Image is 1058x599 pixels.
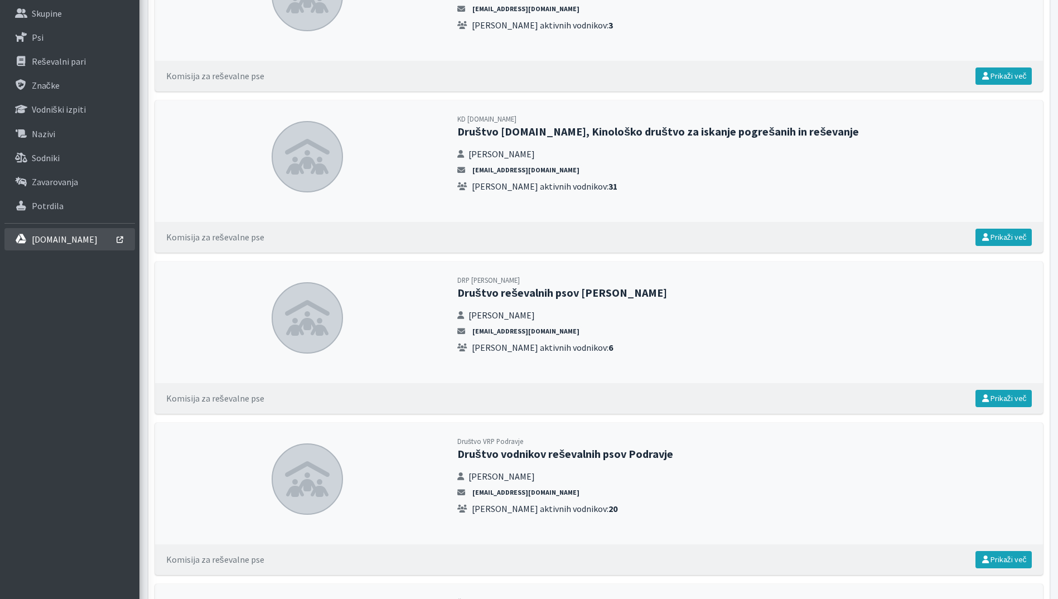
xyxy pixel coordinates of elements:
a: Prikaži več [975,390,1032,407]
p: Reševalni pari [32,56,86,67]
h2: Društvo reševalnih psov [PERSON_NAME] [457,286,1032,299]
a: Nazivi [4,123,135,145]
strong: 3 [608,20,613,31]
a: Psi [4,26,135,49]
a: Sodniki [4,147,135,169]
a: Prikaži več [975,229,1032,246]
p: Potrdila [32,200,64,211]
a: Reševalni pari [4,50,135,73]
p: [DOMAIN_NAME] [32,234,98,245]
a: Zavarovanja [4,171,135,193]
div: Komisija za reševalne pse [166,69,264,83]
a: Vodniški izpiti [4,98,135,120]
h2: Društvo vodnikov reševalnih psov Podravje [457,447,1032,461]
a: [EMAIL_ADDRESS][DOMAIN_NAME] [470,487,582,497]
div: Komisija za reševalne pse [166,230,264,244]
span: [PERSON_NAME] [468,470,535,483]
span: [PERSON_NAME] aktivnih vodnikov: [472,502,617,515]
p: Sodniki [32,152,60,163]
p: Nazivi [32,128,55,139]
small: DRP [PERSON_NAME] [457,276,520,284]
p: Značke [32,80,60,91]
strong: 31 [608,181,617,192]
a: [EMAIL_ADDRESS][DOMAIN_NAME] [470,4,582,14]
span: [PERSON_NAME] [468,147,535,161]
a: Skupine [4,2,135,25]
h2: Društvo [DOMAIN_NAME], Kinološko društvo za iskanje pogrešanih in reševanje [457,125,1032,138]
span: [PERSON_NAME] aktivnih vodnikov: [472,180,617,193]
a: Potrdila [4,195,135,217]
span: [PERSON_NAME] aktivnih vodnikov: [472,18,613,32]
div: Komisija za reševalne pse [166,392,264,405]
span: [PERSON_NAME] [468,308,535,322]
p: Skupine [32,8,62,19]
a: Značke [4,74,135,96]
a: [EMAIL_ADDRESS][DOMAIN_NAME] [470,326,582,336]
small: Društvo VRP Podravje [457,437,523,446]
p: Vodniški izpiti [32,104,86,115]
a: [DOMAIN_NAME] [4,228,135,250]
strong: 20 [608,503,617,514]
a: Prikaži več [975,551,1032,568]
span: [PERSON_NAME] aktivnih vodnikov: [472,341,613,354]
strong: 6 [608,342,613,353]
a: [EMAIL_ADDRESS][DOMAIN_NAME] [470,165,582,175]
small: KD [DOMAIN_NAME] [457,114,516,123]
a: Prikaži več [975,67,1032,85]
div: Komisija za reševalne pse [166,553,264,566]
p: Psi [32,32,44,43]
p: Zavarovanja [32,176,78,187]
